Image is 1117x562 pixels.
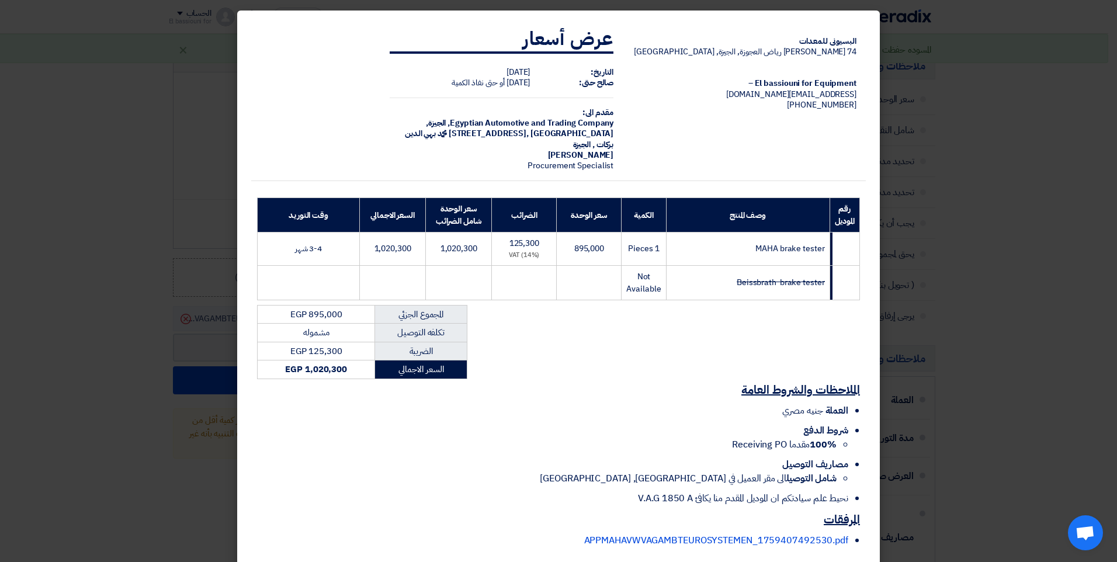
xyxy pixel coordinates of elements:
strong: عرض أسعار [523,25,613,53]
li: نحيط علم سيادتكم ان الموديل المقدم منا يكافئ V.A.G 1850 A [257,491,848,505]
u: المرفقات [824,511,860,528]
span: Egyptian Automotive and Trading Company, [448,117,613,129]
strong: 100% [810,438,837,452]
span: أو حتى نفاذ الكمية [452,77,505,89]
span: [DATE] [507,77,530,89]
strong: EGP 1,020,300 [285,363,347,376]
th: وقت التوريد [258,198,360,233]
strong: شامل التوصيل [786,471,837,485]
div: El bassiouni for Equipment – [632,78,856,89]
li: الى مقر العميل في [GEOGRAPHIC_DATA], [GEOGRAPHIC_DATA] [257,471,837,485]
span: جنيه مصري [782,404,823,418]
span: 3-4 شهر [295,242,322,255]
th: الكمية [622,198,666,233]
th: رقم الموديل [830,198,859,233]
span: Not Available [626,270,661,295]
span: 1,020,300 [440,242,477,255]
span: [PHONE_NUMBER] [787,99,856,111]
th: وصف المنتج [666,198,830,233]
strike: Beissbrath brake tester [737,276,825,289]
u: الملاحظات والشروط العامة [741,381,860,398]
strong: مقدم الى: [582,106,613,119]
span: الجيزة, [GEOGRAPHIC_DATA] ,[STREET_ADDRESS] محمد بهي الدين بركات , الجيزة [405,117,613,150]
span: شروط الدفع [803,424,848,438]
th: سعر الوحدة [557,198,622,233]
span: Procurement Specialist [528,159,613,172]
span: EGP 125,300 [290,345,342,358]
span: 125,300 [509,237,539,249]
a: APPMAHAVWVAGAMBTEUROSYSTEMEN_1759407492530.pdf [584,533,848,547]
td: تكلفه التوصيل [375,324,467,342]
th: السعر الاجمالي [360,198,426,233]
span: [PERSON_NAME] [548,149,614,161]
td: السعر الاجمالي [375,360,467,379]
span: 1,020,300 [374,242,411,255]
div: (14%) VAT [497,251,551,261]
th: سعر الوحدة شامل الضرائب [426,198,492,233]
span: [EMAIL_ADDRESS][DOMAIN_NAME] [726,88,856,100]
strong: التاريخ: [591,66,613,78]
span: العملة [825,404,848,418]
span: 74 [PERSON_NAME] رياض العجوزة, الجيزة, [GEOGRAPHIC_DATA] [634,46,856,58]
span: [DATE] [507,66,530,78]
td: المجموع الجزئي [375,305,467,324]
div: Open chat [1068,515,1103,550]
span: 1 Pieces [628,242,659,255]
td: الضريبة [375,342,467,360]
span: MAHA brake tester [755,242,824,255]
span: مشموله [303,326,329,339]
th: الضرائب [492,198,557,233]
span: 895,000 [574,242,604,255]
span: مصاريف التوصيل [782,457,848,471]
strong: صالح حتى: [579,77,613,89]
td: EGP 895,000 [258,305,375,324]
span: مقدما Receiving PO [732,438,837,452]
div: البسيونى للمعدات [632,36,856,47]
